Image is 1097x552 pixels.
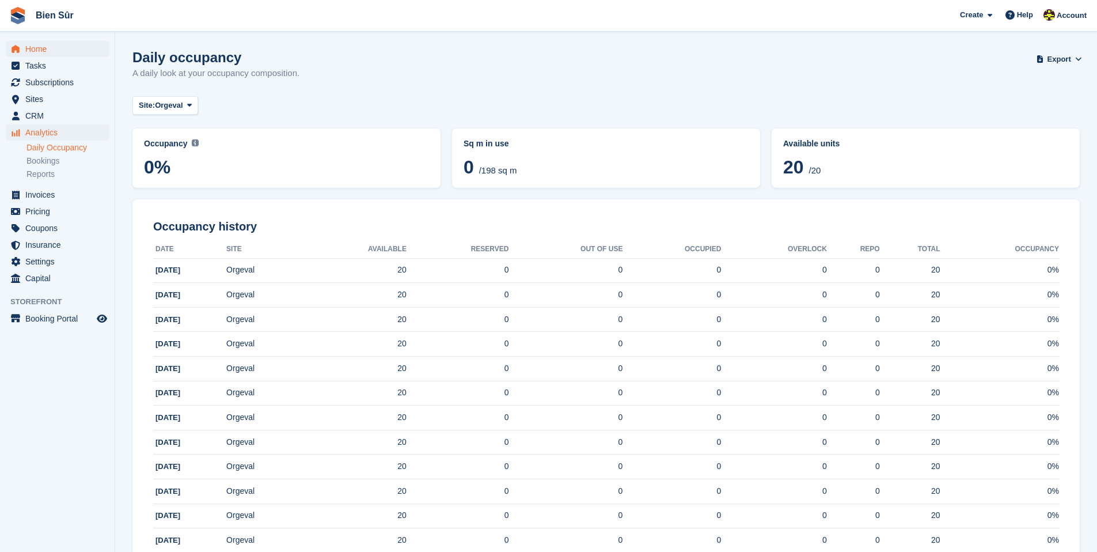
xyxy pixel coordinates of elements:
[6,41,109,57] a: menu
[226,332,302,357] td: Orgeval
[10,296,115,308] span: Storefront
[153,220,1059,233] h2: Occupancy history
[407,504,509,528] td: 0
[827,289,880,301] div: 0
[155,364,180,373] span: [DATE]
[508,430,622,455] td: 0
[721,313,827,326] div: 0
[880,258,940,283] td: 20
[25,41,94,57] span: Home
[940,430,1059,455] td: 0%
[226,307,302,332] td: Orgeval
[25,74,94,90] span: Subscriptions
[302,357,407,381] td: 20
[26,156,109,167] a: Bookings
[31,6,78,25] a: Bien Sûr
[139,100,155,111] span: Site:
[302,283,407,308] td: 20
[155,388,180,397] span: [DATE]
[1017,9,1033,21] span: Help
[25,108,94,124] span: CRM
[508,479,622,504] td: 0
[940,283,1059,308] td: 0%
[9,7,26,24] img: stora-icon-8386f47178a22dfd0bd8f6a31ec36ba5ce8667c1dd55bd0f319d3a0aa187defe.svg
[132,96,198,115] button: Site: Orgeval
[827,411,880,424] div: 0
[827,534,880,546] div: 0
[25,58,94,74] span: Tasks
[479,165,517,175] span: /198 sq m
[880,357,940,381] td: 20
[25,237,94,253] span: Insurance
[622,362,721,375] div: 0
[155,413,180,422] span: [DATE]
[6,270,109,286] a: menu
[622,240,721,259] th: Occupied
[155,438,180,447] span: [DATE]
[25,203,94,220] span: Pricing
[827,313,880,326] div: 0
[155,266,180,274] span: [DATE]
[721,387,827,399] div: 0
[508,357,622,381] td: 0
[721,289,827,301] div: 0
[622,534,721,546] div: 0
[622,264,721,276] div: 0
[940,504,1059,528] td: 0%
[940,381,1059,406] td: 0%
[622,338,721,350] div: 0
[155,339,180,348] span: [DATE]
[155,487,180,496] span: [DATE]
[940,307,1059,332] td: 0%
[407,357,509,381] td: 0
[622,509,721,521] div: 0
[6,187,109,203] a: menu
[721,338,827,350] div: 0
[880,240,940,259] th: Total
[407,430,509,455] td: 0
[95,312,109,326] a: Preview store
[880,332,940,357] td: 20
[302,406,407,430] td: 20
[508,307,622,332] td: 0
[940,406,1059,430] td: 0%
[6,58,109,74] a: menu
[783,157,804,177] span: 20
[6,108,109,124] a: menu
[940,479,1059,504] td: 0%
[827,338,880,350] div: 0
[940,357,1059,381] td: 0%
[622,313,721,326] div: 0
[6,203,109,220] a: menu
[226,430,302,455] td: Orgeval
[508,504,622,528] td: 0
[226,357,302,381] td: Orgeval
[464,139,509,148] span: Sq m in use
[1057,10,1087,21] span: Account
[25,124,94,141] span: Analytics
[880,307,940,332] td: 20
[622,411,721,424] div: 0
[880,455,940,479] td: 20
[226,455,302,479] td: Orgeval
[960,9,983,21] span: Create
[622,436,721,448] div: 0
[827,362,880,375] div: 0
[155,100,183,111] span: Orgeval
[721,362,827,375] div: 0
[721,411,827,424] div: 0
[721,534,827,546] div: 0
[302,258,407,283] td: 20
[6,311,109,327] a: menu
[6,74,109,90] a: menu
[940,332,1059,357] td: 0%
[192,139,199,146] img: icon-info-grey-7440780725fd019a000dd9b08b2336e03edf1995a4989e88bcd33f0948082b44.svg
[132,50,299,65] h1: Daily occupancy
[622,485,721,497] div: 0
[508,240,622,259] th: Out of Use
[880,430,940,455] td: 20
[302,240,407,259] th: Available
[808,165,821,175] span: /20
[226,283,302,308] td: Orgeval
[25,311,94,327] span: Booking Portal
